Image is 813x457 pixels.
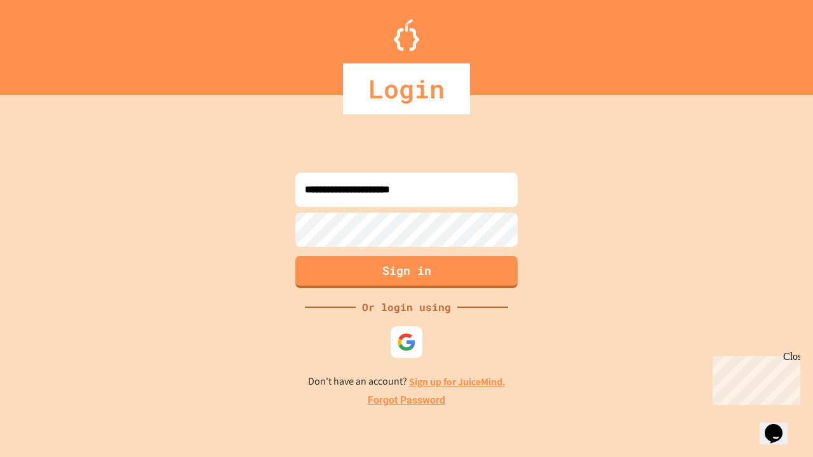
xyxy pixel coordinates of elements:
div: Login [343,63,470,114]
div: Chat with us now!Close [5,5,88,81]
a: Forgot Password [368,393,445,408]
iframe: chat widget [708,351,800,405]
div: Or login using [356,300,457,315]
button: Sign in [295,256,518,288]
img: Logo.svg [394,19,419,51]
a: Sign up for JuiceMind. [409,375,506,388]
iframe: chat widget [760,406,800,444]
img: google-icon.svg [397,333,416,352]
p: Don't have an account? [308,374,506,390]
